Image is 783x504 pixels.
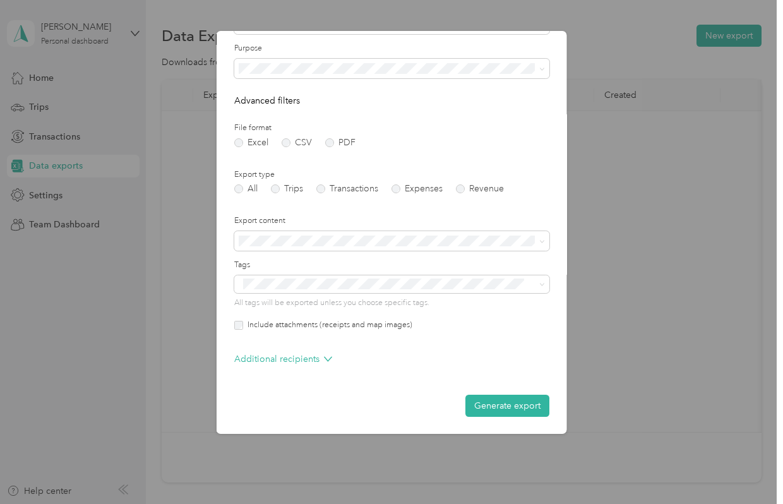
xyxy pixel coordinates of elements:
[234,352,332,366] p: Additional recipients
[234,43,549,54] label: Purpose
[465,395,549,417] button: Generate export
[391,184,443,193] label: Expenses
[456,184,504,193] label: Revenue
[234,297,549,309] p: All tags will be exported unless you choose specific tags.
[234,260,549,271] label: Tags
[243,320,412,331] label: Include attachments (receipts and map images)
[325,138,356,147] label: PDF
[234,94,549,107] p: Advanced filters
[234,123,549,134] label: File format
[234,184,258,193] label: All
[234,215,549,227] label: Export content
[316,184,378,193] label: Transactions
[234,169,549,181] label: Export type
[712,433,783,504] iframe: Everlance-gr Chat Button Frame
[282,138,312,147] label: CSV
[271,184,303,193] label: Trips
[234,138,268,147] label: Excel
